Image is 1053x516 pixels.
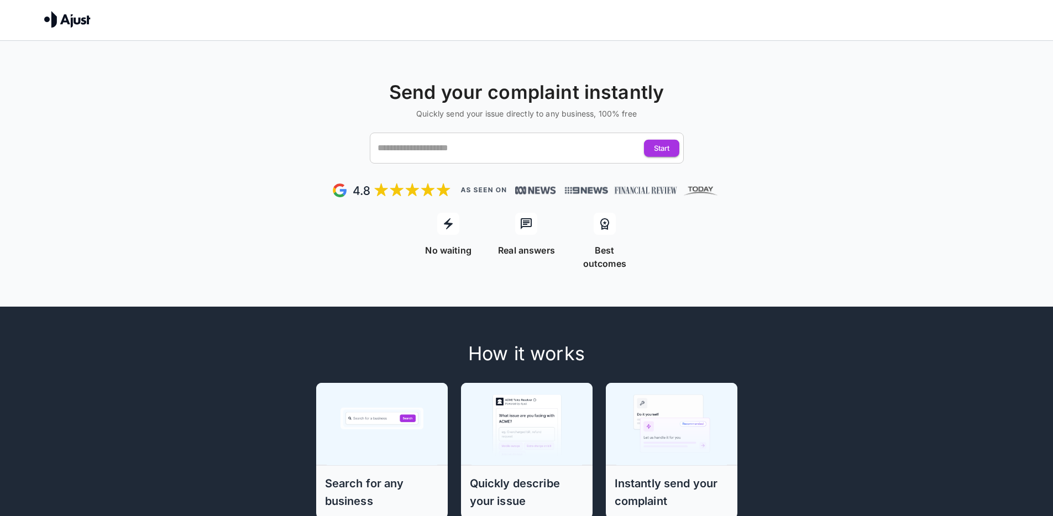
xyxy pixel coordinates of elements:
[244,342,810,365] h4: How it works
[644,140,679,157] button: Start
[470,475,584,510] h6: Quickly describe your issue
[615,475,729,510] h6: Instantly send your complaint
[425,244,472,257] p: No waiting
[498,244,555,257] p: Real answers
[327,382,437,465] img: Step 1
[616,382,727,465] img: Step 3
[4,81,1049,104] h4: Send your complaint instantly
[460,187,506,193] img: As seen on
[4,108,1049,119] h6: Quickly send your issue directly to any business, 100% free
[325,475,439,510] h6: Search for any business
[332,181,452,199] img: Google Review - 5 stars
[472,382,582,465] img: Step 2
[572,244,637,270] p: Best outcomes
[515,185,556,196] img: News, Financial Review, Today
[560,183,722,198] img: News, Financial Review, Today
[44,11,91,28] img: Ajust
